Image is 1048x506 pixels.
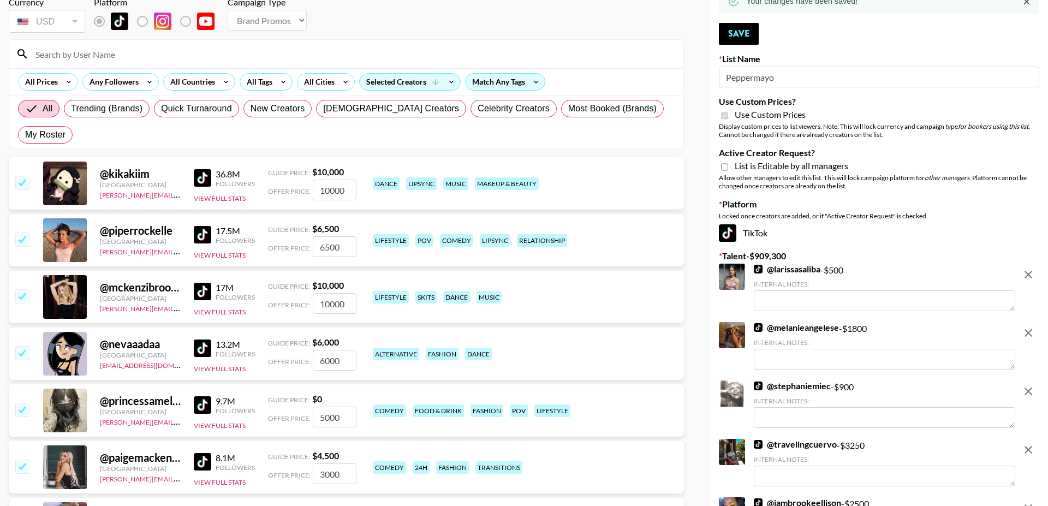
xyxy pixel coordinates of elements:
div: skits [415,291,437,303]
div: transitions [475,461,522,474]
button: View Full Stats [194,365,246,373]
div: comedy [373,461,406,474]
div: 13.2M [216,339,255,350]
img: TikTok [754,265,763,273]
span: Offer Price: [268,358,311,366]
button: View Full Stats [194,194,246,203]
span: Offer Price: [268,244,311,252]
div: Match Any Tags [466,74,545,90]
div: lipsync [406,177,437,190]
label: Use Custom Prices? [719,96,1039,107]
label: Active Creator Request? [719,147,1039,158]
input: 6,500 [313,236,356,257]
div: lifestyle [373,291,409,303]
div: @ princessameliawu [100,394,181,408]
span: My Roster [25,128,65,141]
div: Internal Notes: [754,397,1015,405]
span: Use Custom Prices [735,109,806,120]
strong: $ 10,000 [312,280,344,290]
div: @ nevaaadaa [100,337,181,351]
input: 10,000 [313,293,356,314]
div: 8.1M [216,453,255,463]
div: All Cities [297,74,337,90]
span: All [43,102,52,115]
a: @melanieangelese [754,322,839,333]
div: Internal Notes: [754,455,1015,463]
div: USD [11,12,83,31]
span: Celebrity Creators [478,102,550,115]
span: Guide Price: [268,396,310,404]
div: @ piperrockelle [100,224,181,237]
div: food & drink [413,404,464,417]
div: Followers [216,293,255,301]
input: 0 [313,407,356,427]
img: TikTok [754,440,763,449]
span: Trending (Brands) [71,102,142,115]
div: fashion [471,404,503,417]
button: View Full Stats [194,421,246,430]
div: dance [373,177,400,190]
span: Most Booked (Brands) [568,102,657,115]
span: Offer Price: [268,301,311,309]
div: All Prices [19,74,60,90]
span: Guide Price: [268,225,310,234]
div: makeup & beauty [475,177,539,190]
span: Offer Price: [268,414,311,422]
img: TikTok [194,453,211,471]
div: [GEOGRAPHIC_DATA] [100,294,181,302]
div: Locked once creators are added, or if "Active Creator Request" is checked. [719,212,1039,220]
div: lifestyle [373,234,409,247]
img: TikTok [194,169,211,187]
span: Guide Price: [268,169,310,177]
div: [GEOGRAPHIC_DATA] [100,465,181,473]
img: TikTok [719,224,736,242]
label: List Name [719,53,1039,64]
div: relationship [517,234,567,247]
div: comedy [373,404,406,417]
div: [GEOGRAPHIC_DATA] [100,408,181,416]
span: Quick Turnaround [161,102,232,115]
img: TikTok [194,226,211,243]
strong: $ 0 [312,394,322,404]
button: View Full Stats [194,478,246,486]
div: 24h [413,461,430,474]
input: Search by User Name [29,45,677,63]
div: comedy [440,234,473,247]
div: Display custom prices to list viewers. Note: This will lock currency and campaign type . Cannot b... [719,122,1039,139]
div: alternative [373,348,419,360]
span: Offer Price: [268,471,311,479]
button: remove [1017,322,1039,344]
div: 17M [216,282,255,293]
span: Offer Price: [268,187,311,195]
span: New Creators [251,102,305,115]
strong: $ 6,000 [312,337,339,347]
input: 10,000 [313,180,356,200]
img: YouTube [197,13,215,30]
img: TikTok [111,13,128,30]
div: pov [415,234,433,247]
img: TikTok [194,283,211,300]
div: lipsync [480,234,510,247]
img: TikTok [754,382,763,390]
div: Followers [216,463,255,472]
a: [PERSON_NAME][EMAIL_ADDRESS][DOMAIN_NAME] [100,189,261,199]
button: remove [1017,380,1039,402]
div: All Countries [164,74,217,90]
div: - $ 900 [754,380,1015,428]
div: music [443,177,468,190]
div: - $ 500 [754,264,1015,311]
div: [GEOGRAPHIC_DATA] [100,181,181,189]
div: 36.8M [216,169,255,180]
div: List locked to TikTok. [94,10,223,33]
span: Guide Price: [268,282,310,290]
a: @larissasaliba [754,264,820,275]
label: Talent - $ 909,300 [719,251,1039,261]
button: View Full Stats [194,308,246,316]
div: TikTok [719,224,1039,242]
input: 4,500 [313,463,356,484]
div: lifestyle [534,404,570,417]
div: @ kikakiim [100,167,181,181]
div: [GEOGRAPHIC_DATA] [100,351,181,359]
div: - $ 3250 [754,439,1015,486]
div: music [477,291,502,303]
